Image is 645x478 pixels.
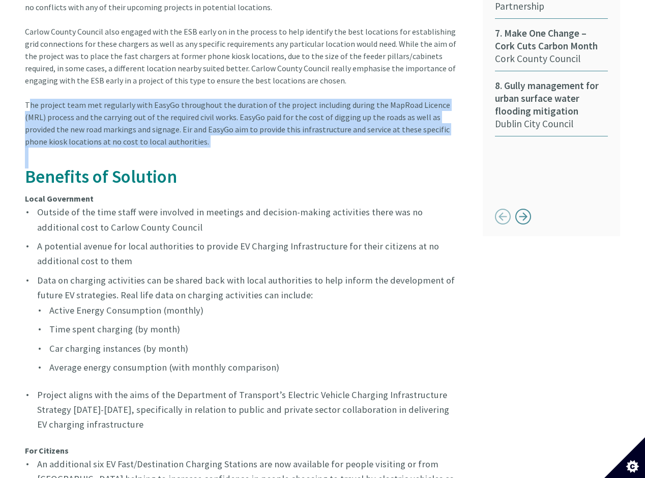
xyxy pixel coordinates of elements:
li: Active Energy Consumption (monthly) [37,303,459,318]
li: Car charging instances (by month) [37,341,459,356]
li: Average energy consumption (with monthly comparison) [37,360,459,375]
span: Benefits of Solution [25,165,177,188]
li: Data on charging activities can be shared back with local authorities to help inform the developm... [25,273,459,375]
li: Outside of the time staff were involved in meetings and decision-making activities there was no a... [25,205,459,235]
span: 7. Make One Change – Cork Cuts Carbon Month [495,27,608,52]
button: Set cookie preferences [604,437,645,478]
a: 8. Gully management for urban surface water flooding mitigationDublin City Council [495,79,608,136]
span: 8. Gully management for urban surface water flooding mitigation [495,79,608,118]
a: 7. Make One Change – Cork Cuts Carbon MonthCork County Council [495,27,608,71]
strong: Local Government [25,193,94,204]
strong: For Citizens [25,445,69,456]
li: Time spent charging (by month) [37,322,459,336]
li: A potential avenue for local authorities to provide EV Charging Infrastructure for their citizens... [25,239,459,269]
li: Project aligns with the aims of the Department of Transport’s Electric Vehicle Charging Infrastru... [25,387,459,432]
